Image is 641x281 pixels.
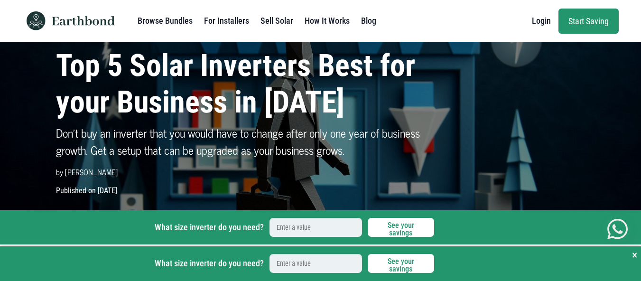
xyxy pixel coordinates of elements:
[368,254,434,273] button: See your savings
[50,185,591,197] p: Published on [DATE]
[305,11,350,30] a: How It Works
[56,48,450,121] h1: Top 5 Solar Inverters Best for your Business in [DATE]
[155,222,264,233] label: What size inverter do you need?
[269,218,362,237] input: Enter a value
[532,11,551,30] a: Login
[56,124,450,159] p: Don't buy an inverter that you would have to change after only one year of business growth. Get a...
[52,16,115,26] img: Earthbond text logo
[155,245,487,268] p: Don't buy an inverter that you would have to change after only one year of business growth. Get a...
[204,11,249,30] a: For Installers
[269,254,362,273] input: Enter a value
[368,218,434,237] button: See your savings
[632,246,637,263] button: Close Sticky CTA
[155,258,264,269] label: What size inverter do you need?
[23,4,115,38] a: Earthbond icon logo Earthbond text logo
[558,9,619,34] a: Start Saving
[361,11,376,30] a: Blog
[138,11,193,30] a: Browse Bundles
[607,219,628,239] img: Get Started On Earthbond Via Whatsapp
[23,11,49,30] img: Earthbond icon logo
[56,166,450,178] p: by [PERSON_NAME]
[260,11,293,30] a: Sell Solar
